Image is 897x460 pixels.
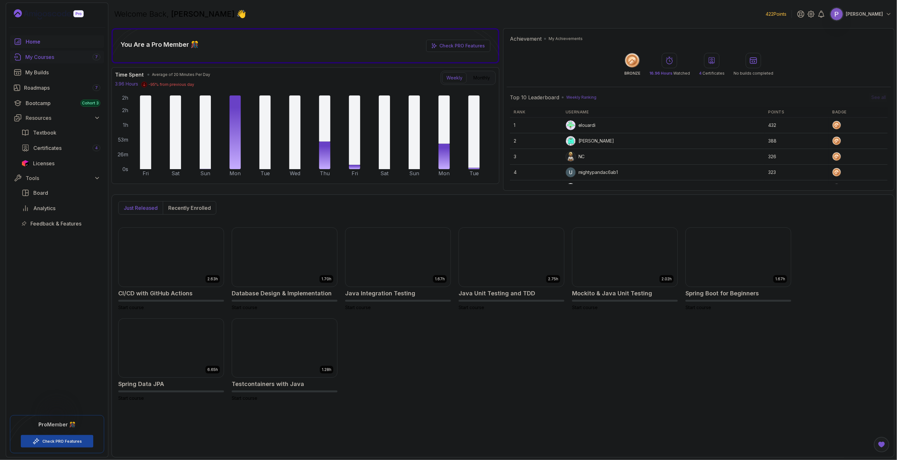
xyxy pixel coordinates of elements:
[115,81,138,87] p: 3.96 Hours
[95,145,98,151] span: 4
[171,9,237,19] span: [PERSON_NAME]
[766,11,786,17] p: 422 Points
[171,170,180,177] tspan: Sat
[118,289,193,298] h2: CI/CD with GitHub Actions
[572,305,598,310] span: Start course
[566,168,576,177] img: user profile image
[831,8,843,20] img: user profile image
[685,227,791,311] a: Spring Boot for Beginners card1.67hSpring Boot for BeginnersStart course
[764,133,828,149] td: 388
[120,40,199,49] p: You Are a Pro Member 🎊
[549,36,583,41] p: My Achievements
[24,84,100,92] div: Roadmaps
[232,395,257,401] span: Start course
[10,51,104,63] a: courses
[25,53,100,61] div: My Courses
[321,276,331,282] p: 1.70h
[566,136,614,146] div: [PERSON_NAME]
[114,9,246,19] p: Welcome Back,
[435,276,445,282] p: 1.67h
[830,8,892,21] button: user profile image[PERSON_NAME]
[21,160,29,167] img: jetbrains icon
[699,71,725,76] p: Certificates
[439,170,450,177] tspan: Mon
[118,305,144,310] span: Start course
[33,129,56,136] span: Textbook
[237,9,246,19] span: 👋
[118,380,164,389] h2: Spring Data JPA
[410,170,419,177] tspan: Sun
[566,120,576,130] img: default monster avatar
[232,380,304,389] h2: Testcontainers with Java
[118,137,128,143] tspan: 53m
[566,136,576,146] img: default monster avatar
[510,107,562,118] th: Rank
[380,170,389,177] tspan: Sat
[26,174,100,182] div: Tools
[118,227,224,311] a: CI/CD with GitHub Actions card2.63hCI/CD with GitHub ActionsStart course
[232,318,337,402] a: Testcontainers with Java card1.28hTestcontainers with JavaStart course
[232,305,257,310] span: Start course
[122,166,128,172] tspan: 0s
[566,95,596,100] p: Weekly Ranking
[459,289,535,298] h2: Java Unit Testing and TDD
[469,72,494,83] button: Monthly
[649,71,672,76] span: 16.96 Hours
[345,227,451,311] a: Java Integration Testing card1.67hJava Integration TestingStart course
[18,157,104,170] a: licenses
[566,167,618,177] div: mightypandac6ab1
[345,289,415,298] h2: Java Integration Testing
[119,228,224,287] img: CI/CD with GitHub Actions card
[352,170,358,177] tspan: Fri
[566,120,596,130] div: elouardi
[764,165,828,180] td: 323
[572,227,678,311] a: Mockito & Java Unit Testing card2.02hMockito & Java Unit TestingStart course
[118,152,128,158] tspan: 26m
[572,289,652,298] h2: Mockito & Java Unit Testing
[764,118,828,133] td: 432
[661,276,672,282] p: 2.02h
[21,435,94,448] button: Check PRO Features
[207,367,218,372] p: 6.65h
[26,99,100,107] div: Bootcamp
[439,43,485,48] a: Check PRO Features
[828,107,888,118] th: Badge
[649,71,690,76] p: Watched
[95,85,98,90] span: 7
[10,112,104,124] button: Resources
[122,95,128,101] tspan: 2h
[207,276,218,282] p: 2.63h
[119,201,163,214] button: Just released
[200,170,210,177] tspan: Sun
[685,289,759,298] h2: Spring Boot for Beginners
[143,170,149,177] tspan: Fri
[30,220,81,227] span: Feedback & Features
[322,367,331,372] p: 1.28h
[290,170,300,177] tspan: Wed
[510,35,542,43] h2: Achievement
[168,204,211,212] p: Recently enrolled
[572,228,677,287] img: Mockito & Java Unit Testing card
[764,180,828,196] td: 293
[148,82,194,87] p: -95 % from previous day
[345,228,451,287] img: Java Integration Testing card
[459,228,564,287] img: Java Unit Testing and TDD card
[699,71,702,76] span: 4
[562,107,764,118] th: Username
[459,227,564,311] a: Java Unit Testing and TDD card2.75hJava Unit Testing and TDDStart course
[232,227,337,311] a: Database Design & Implementation card1.70hDatabase Design & ImplementationStart course
[566,152,585,162] div: NC
[118,318,224,402] a: Spring Data JPA card6.65hSpring Data JPAStart course
[459,305,484,310] span: Start course
[42,439,82,444] a: Check PRO Features
[232,289,332,298] h2: Database Design & Implementation
[510,165,562,180] td: 4
[442,72,467,83] button: Weekly
[874,437,889,452] button: Open Feedback Button
[764,107,828,118] th: Points
[118,395,144,401] span: Start course
[152,72,210,77] span: Average of 20 Minutes Per Day
[232,319,337,378] img: Testcontainers with Java card
[18,142,104,154] a: certificates
[510,118,562,133] td: 1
